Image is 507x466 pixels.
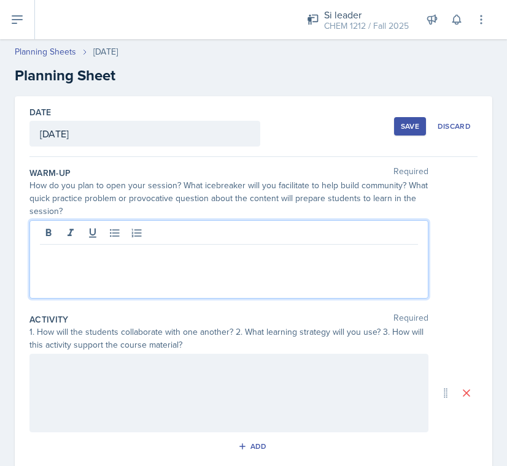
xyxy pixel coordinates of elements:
div: CHEM 1212 / Fall 2025 [324,20,409,32]
span: Required [393,313,428,326]
span: Required [393,167,428,179]
label: Activity [29,313,69,326]
h2: Planning Sheet [15,64,492,86]
button: Discard [431,117,478,136]
label: Warm-Up [29,167,71,179]
div: How do you plan to open your session? What icebreaker will you facilitate to help build community... [29,179,428,218]
div: [DATE] [93,45,118,58]
label: Date [29,106,51,118]
div: Add [241,441,267,451]
button: Save [394,117,426,136]
button: Add [234,437,274,456]
div: 1. How will the students collaborate with one another? 2. What learning strategy will you use? 3.... [29,326,428,351]
a: Planning Sheets [15,45,76,58]
div: Si leader [324,7,409,22]
div: Discard [438,121,471,131]
div: Save [401,121,419,131]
